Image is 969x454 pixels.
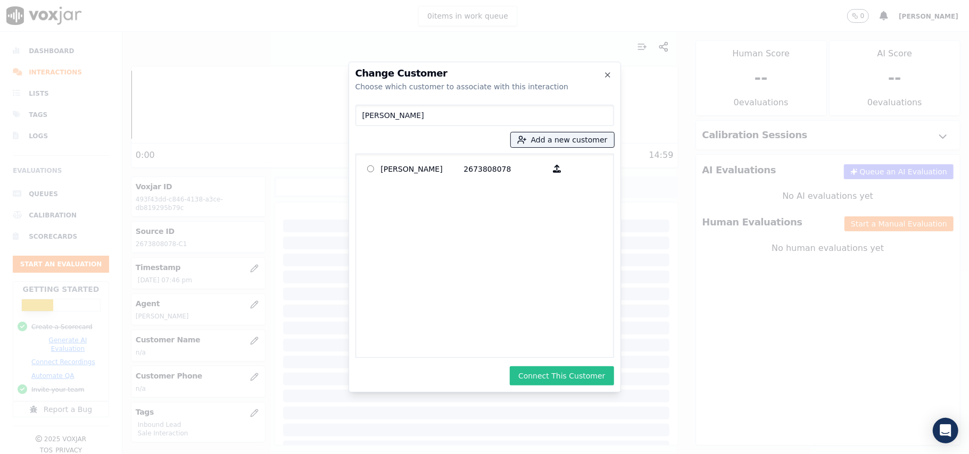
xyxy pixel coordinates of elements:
[547,161,568,177] button: [PERSON_NAME] 2673808078
[355,69,614,78] h2: Change Customer
[355,105,614,126] input: Search Customers
[464,161,547,177] p: 2673808078
[381,161,464,177] p: [PERSON_NAME]
[933,418,958,443] div: Open Intercom Messenger
[510,366,614,385] button: Connect This Customer
[355,81,614,92] div: Choose which customer to associate with this interaction
[511,132,614,147] button: Add a new customer
[367,165,374,172] input: [PERSON_NAME] 2673808078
